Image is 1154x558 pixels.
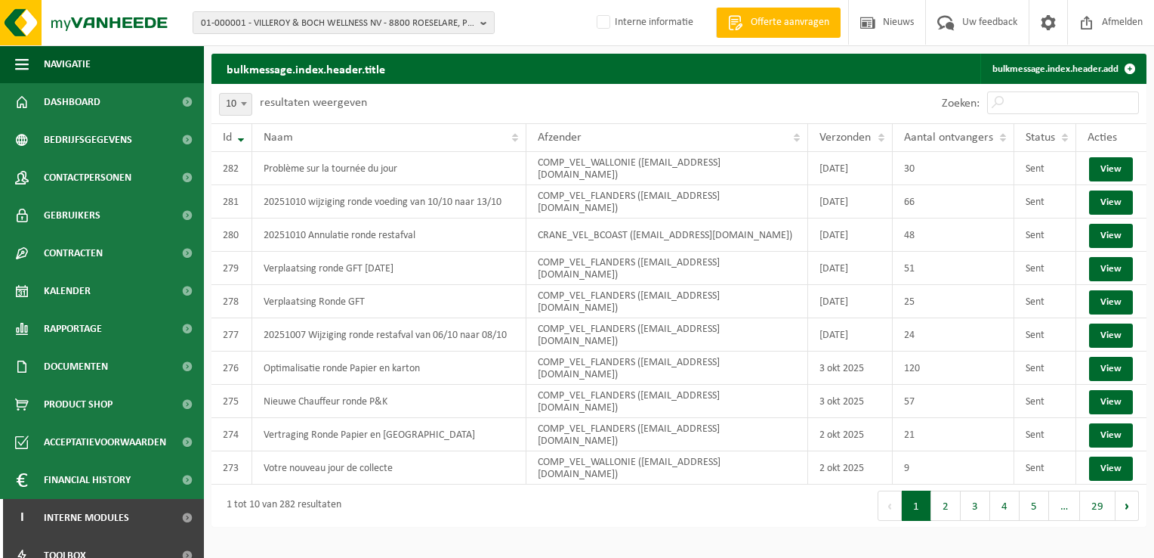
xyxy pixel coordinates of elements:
[893,418,1014,451] td: 21
[1089,157,1133,181] a: View
[526,418,808,451] td: COMP_VEL_FLANDERS ([EMAIL_ADDRESS][DOMAIN_NAME])
[1014,219,1076,252] td: Sent
[44,348,108,386] span: Documenten
[808,252,893,285] td: [DATE]
[526,385,808,418] td: COMP_VEL_FLANDERS ([EMAIL_ADDRESS][DOMAIN_NAME])
[211,418,252,451] td: 274
[44,272,91,310] span: Kalender
[526,152,808,185] td: COMP_VEL_WALLONIE ([EMAIL_ADDRESS][DOMAIN_NAME])
[260,97,367,109] label: resultaten weergeven
[526,285,808,318] td: COMP_VEL_FLANDERS ([EMAIL_ADDRESS][DOMAIN_NAME])
[1080,491,1115,521] button: 29
[201,12,474,35] span: 01-000001 - VILLEROY & BOCH WELLNESS NV - 8800 ROESELARE, POPULIERSTRAAT 1
[1014,418,1076,451] td: Sent
[942,98,980,110] label: Zoeken:
[211,185,252,219] td: 281
[1089,191,1133,215] a: View
[893,252,1014,285] td: 51
[904,132,993,144] span: Aantal ontvangers
[211,285,252,318] td: 278
[211,318,252,352] td: 277
[893,318,1014,352] td: 24
[252,318,526,352] td: 20251007 Wijziging ronde restafval van 06/10 naar 08/10
[893,352,1014,385] td: 120
[219,93,252,116] span: 10
[223,132,232,144] span: Id
[808,185,893,219] td: [DATE]
[1089,357,1133,381] a: View
[211,352,252,385] td: 276
[1014,451,1076,485] td: Sent
[1089,290,1133,315] a: View
[264,132,293,144] span: Naam
[44,197,100,234] span: Gebruikers
[893,185,1014,219] td: 66
[44,121,132,159] span: Bedrijfsgegevens
[193,11,495,34] button: 01-000001 - VILLEROY & BOCH WELLNESS NV - 8800 ROESELARE, POPULIERSTRAAT 1
[526,185,808,219] td: COMP_VEL_FLANDERS ([EMAIL_ADDRESS][DOMAIN_NAME])
[808,451,893,485] td: 2 okt 2025
[594,11,693,34] label: Interne informatie
[902,491,931,521] button: 1
[538,132,582,144] span: Afzender
[1014,352,1076,385] td: Sent
[44,234,103,272] span: Contracten
[1020,491,1049,521] button: 5
[808,418,893,451] td: 2 okt 2025
[526,451,808,485] td: COMP_VEL_WALLONIE ([EMAIL_ADDRESS][DOMAIN_NAME])
[211,385,252,418] td: 275
[252,451,526,485] td: Votre nouveau jour de collecte
[1089,457,1133,481] a: View
[808,385,893,418] td: 3 okt 2025
[980,54,1145,84] a: bulkmessage.index.header.add
[808,352,893,385] td: 3 okt 2025
[1049,491,1080,521] span: …
[252,185,526,219] td: 20251010 wijziging ronde voeding van 10/10 naar 13/10
[252,418,526,451] td: Vertraging Ronde Papier en [GEOGRAPHIC_DATA]
[211,219,252,252] td: 280
[808,318,893,352] td: [DATE]
[219,492,341,519] div: 1 tot 10 van 282 resultaten
[252,219,526,252] td: 20251010 Annulatie ronde restafval
[1014,385,1076,418] td: Sent
[1026,132,1055,144] span: Status
[44,423,166,461] span: Acceptatievoorwaarden
[1089,324,1133,348] a: View
[44,83,100,121] span: Dashboard
[1014,318,1076,352] td: Sent
[893,285,1014,318] td: 25
[716,8,841,38] a: Offerte aanvragen
[44,499,129,537] span: Interne modules
[1014,285,1076,318] td: Sent
[747,15,833,30] span: Offerte aanvragen
[44,159,131,197] span: Contactpersonen
[15,499,29,537] span: I
[808,285,893,318] td: [DATE]
[1089,257,1133,281] a: View
[252,252,526,285] td: Verplaatsing ronde GFT [DATE]
[1089,423,1133,448] a: View
[44,461,131,499] span: Financial History
[44,45,91,83] span: Navigatie
[211,451,252,485] td: 273
[931,491,961,521] button: 2
[1089,390,1133,414] a: View
[526,219,808,252] td: CRANE_VEL_BCOAST ([EMAIL_ADDRESS][DOMAIN_NAME])
[252,385,526,418] td: Nieuwe Chauffeur ronde P&K
[526,252,808,285] td: COMP_VEL_FLANDERS ([EMAIL_ADDRESS][DOMAIN_NAME])
[819,132,871,144] span: Verzonden
[1014,152,1076,185] td: Sent
[1088,132,1117,144] span: Acties
[878,491,902,521] button: Previous
[44,386,113,423] span: Product Shop
[961,491,990,521] button: 3
[808,219,893,252] td: [DATE]
[526,318,808,352] td: COMP_VEL_FLANDERS ([EMAIL_ADDRESS][DOMAIN_NAME])
[252,285,526,318] td: Verplaatsing Ronde GFT
[526,352,808,385] td: COMP_VEL_FLANDERS ([EMAIL_ADDRESS][DOMAIN_NAME])
[252,352,526,385] td: Optimalisatie ronde Papier en karton
[1115,491,1139,521] button: Next
[893,451,1014,485] td: 9
[44,310,102,348] span: Rapportage
[1014,252,1076,285] td: Sent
